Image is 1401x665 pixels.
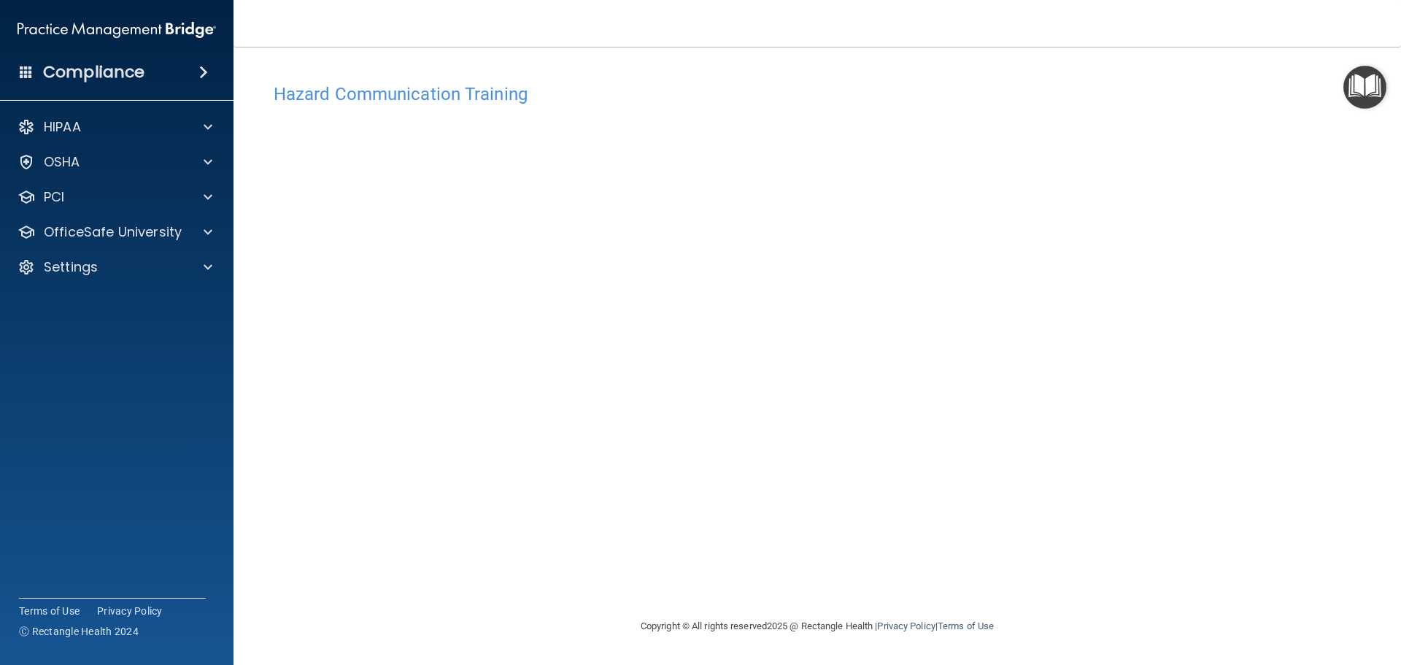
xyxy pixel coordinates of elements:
span: Ⓒ Rectangle Health 2024 [19,624,139,639]
p: OSHA [44,153,80,171]
h4: Hazard Communication Training [274,85,1361,104]
a: Privacy Policy [97,604,163,618]
a: OfficeSafe University [18,223,212,241]
p: PCI [44,188,64,206]
iframe: HCT [274,112,1018,593]
a: Terms of Use [19,604,80,618]
h4: Compliance [43,62,144,82]
p: OfficeSafe University [44,223,182,241]
div: Copyright © All rights reserved 2025 @ Rectangle Health | | [551,603,1084,650]
button: Open Resource Center [1343,66,1386,109]
a: Privacy Policy [877,620,935,631]
a: Terms of Use [938,620,994,631]
p: Settings [44,258,98,276]
a: OSHA [18,153,212,171]
img: PMB logo [18,15,216,45]
a: PCI [18,188,212,206]
a: Settings [18,258,212,276]
a: HIPAA [18,118,212,136]
p: HIPAA [44,118,81,136]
